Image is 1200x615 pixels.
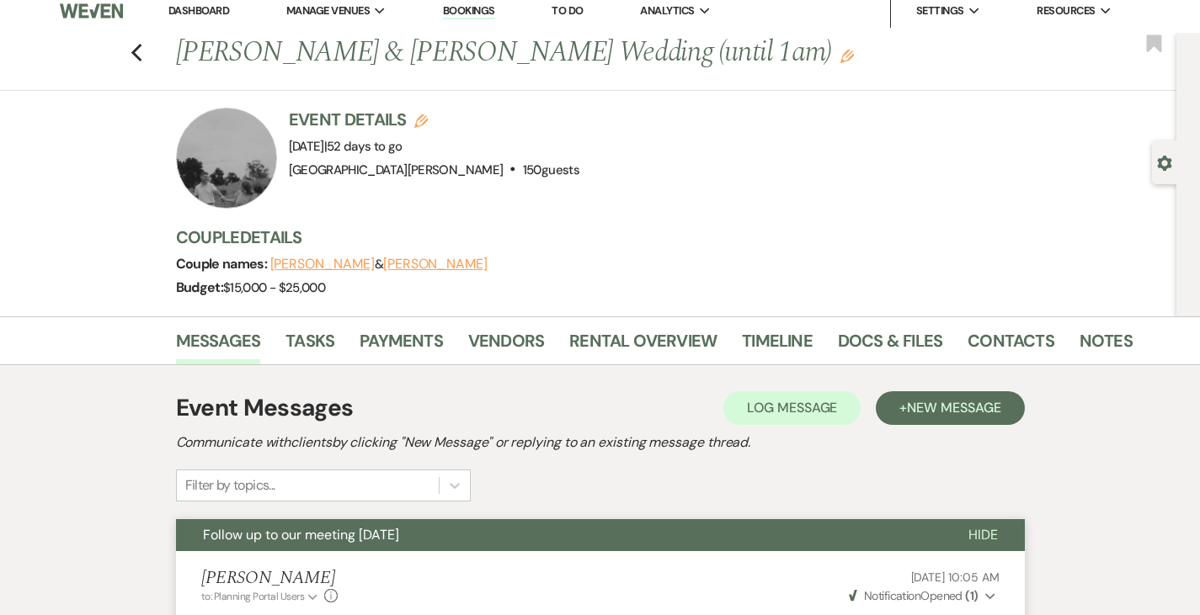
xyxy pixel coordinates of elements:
span: [DATE] [289,138,403,155]
span: $15,000 - $25,000 [223,279,325,296]
a: Messages [176,327,261,364]
span: to: Planning Portal Users [201,590,305,603]
span: 52 days to go [327,138,403,155]
a: Tasks [285,327,334,364]
span: | [324,138,403,155]
span: Log Message [747,399,837,416]
a: To Do [552,3,583,18]
h3: Event Details [289,108,579,131]
span: & [270,256,488,273]
button: to: Planning Portal Users [201,589,321,604]
span: 150 guests [523,162,579,178]
button: Follow up to our meeting [DATE] [176,519,941,551]
h5: [PERSON_NAME] [201,568,339,589]
a: Bookings [443,3,495,19]
button: Edit [840,48,854,63]
button: Log Message [723,391,861,425]
button: +New Message [876,391,1024,425]
span: Budget: [176,278,224,296]
a: Contacts [968,327,1054,364]
span: [GEOGRAPHIC_DATA][PERSON_NAME] [289,162,504,178]
span: Follow up to our meeting [DATE] [203,526,399,543]
span: Settings [916,3,964,19]
button: [PERSON_NAME] [270,257,375,271]
span: Opened [849,588,979,603]
span: Hide [968,526,998,543]
button: Open lead details [1157,154,1172,170]
a: Payments [360,327,443,364]
span: Couple names: [176,255,270,273]
span: Manage Venues [286,3,370,19]
a: Rental Overview [569,327,717,364]
a: Timeline [742,327,813,364]
strong: ( 1 ) [965,588,978,603]
span: Resources [1037,3,1095,19]
a: Dashboard [168,3,229,18]
h2: Communicate with clients by clicking "New Message" or replying to an existing message thread. [176,432,1025,453]
span: [DATE] 10:05 AM [911,570,1000,585]
span: Analytics [640,3,694,19]
a: Vendors [468,327,544,364]
span: New Message [907,399,1000,416]
button: NotificationOpened (1) [846,587,1000,605]
div: Filter by topics... [185,475,275,496]
h1: Event Messages [176,390,354,426]
button: [PERSON_NAME] [383,257,488,271]
a: Notes [1080,327,1133,364]
h1: [PERSON_NAME] & [PERSON_NAME] Wedding (until 1am) [176,33,931,73]
button: Hide [941,519,1025,551]
span: Notification [864,588,920,603]
a: Docs & Files [838,327,942,364]
h3: Couple Details [176,225,1119,249]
